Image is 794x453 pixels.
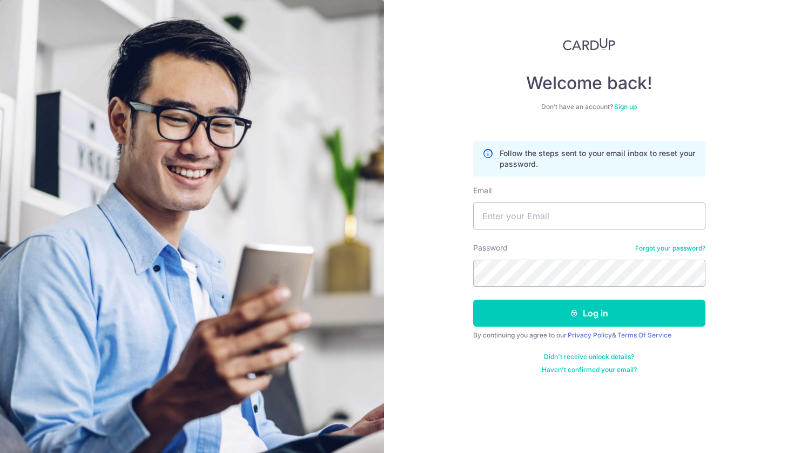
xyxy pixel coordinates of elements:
input: Enter your Email [473,202,705,229]
img: CardUp Logo [563,38,616,51]
a: Privacy Policy [568,331,612,339]
label: Email [473,185,492,196]
p: Follow the steps sent to your email inbox to reset your password. [500,148,696,170]
label: Password [473,242,508,253]
h4: Welcome back! [473,72,705,94]
div: Don’t have an account? [473,103,705,111]
div: By continuing you agree to our & [473,331,705,340]
a: Forgot your password? [635,244,705,253]
a: Sign up [614,103,637,111]
a: Terms Of Service [617,331,671,339]
a: Didn't receive unlock details? [544,353,634,361]
button: Log in [473,300,705,327]
a: Haven't confirmed your email? [542,366,637,374]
